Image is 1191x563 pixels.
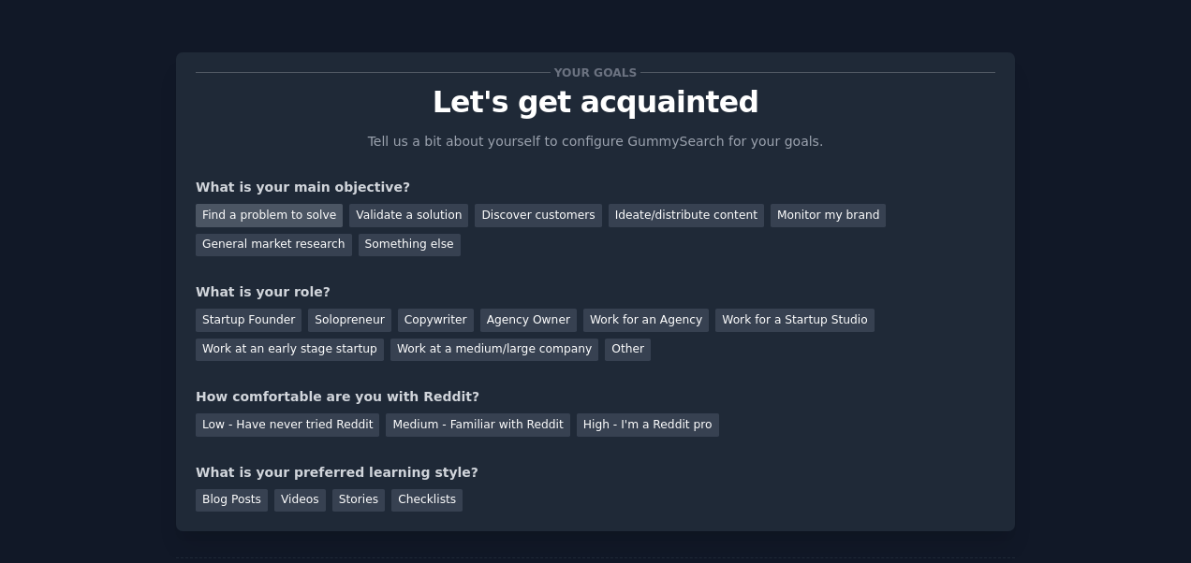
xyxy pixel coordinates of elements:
div: Work at an early stage startup [196,339,384,362]
div: Stories [332,489,385,512]
div: What is your main objective? [196,178,995,197]
div: Medium - Familiar with Reddit [386,413,569,437]
p: Tell us a bit about yourself to configure GummySearch for your goals. [360,132,831,152]
div: What is your preferred learning style? [196,463,995,483]
div: What is your role? [196,282,995,302]
div: General market research [196,234,352,257]
div: Videos [274,489,326,512]
div: Agency Owner [480,309,577,332]
div: Startup Founder [196,309,301,332]
div: Work at a medium/large company [390,339,598,362]
p: Let's get acquainted [196,86,995,119]
span: Your goals [551,63,640,82]
div: How comfortable are you with Reddit? [196,387,995,407]
div: Work for a Startup Studio [715,309,874,332]
div: Work for an Agency [583,309,709,332]
div: Checklists [391,489,463,512]
div: Validate a solution [349,204,468,227]
div: Find a problem to solve [196,204,343,227]
div: Low - Have never tried Reddit [196,413,379,437]
div: Discover customers [475,204,601,227]
div: Something else [359,234,461,257]
div: High - I'm a Reddit pro [577,413,719,437]
div: Other [605,339,651,362]
div: Copywriter [398,309,474,332]
div: Monitor my brand [771,204,886,227]
div: Ideate/distribute content [609,204,764,227]
div: Solopreneur [308,309,390,332]
div: Blog Posts [196,489,268,512]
